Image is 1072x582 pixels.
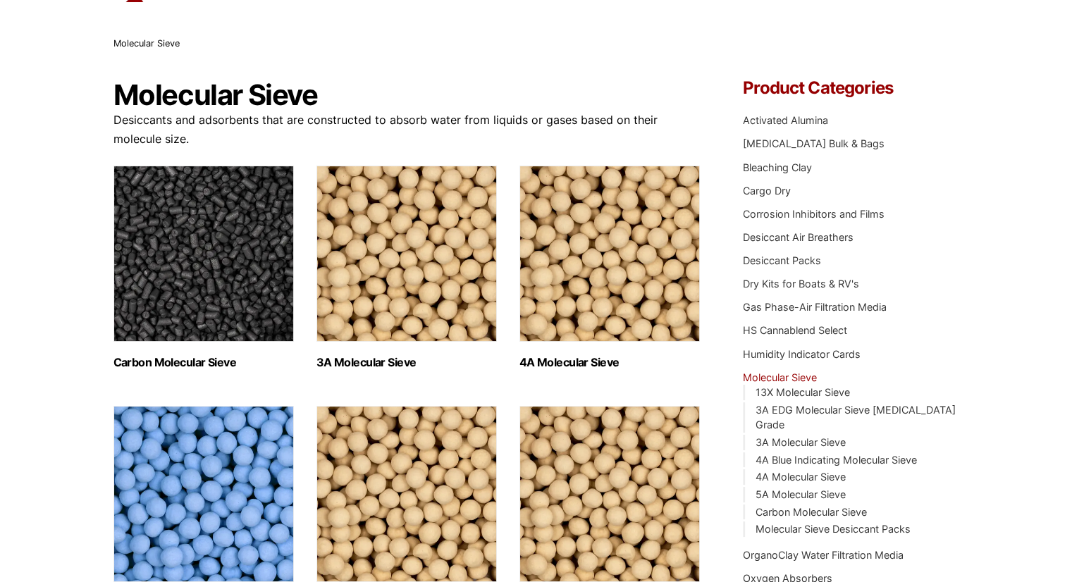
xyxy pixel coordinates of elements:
a: [MEDICAL_DATA] Bulk & Bags [743,137,885,149]
img: 4A Molecular Sieve [519,166,700,342]
a: Gas Phase-Air Filtration Media [743,301,887,313]
a: HS Cannablend Select [743,324,847,336]
a: Visit product category 3A Molecular Sieve [316,166,497,369]
a: 4A Blue Indicating Molecular Sieve [755,454,916,466]
img: 5A Molecular Sieve [316,406,497,582]
h2: 3A Molecular Sieve [316,356,497,369]
a: Carbon Molecular Sieve [755,506,866,518]
a: Molecular Sieve [743,371,817,383]
img: Carbon Molecular Sieve [113,166,294,342]
img: 3A Molecular Sieve [316,166,497,342]
p: Desiccants and adsorbents that are constructed to absorb water from liquids or gases based on the... [113,111,701,149]
a: Visit product category Carbon Molecular Sieve [113,166,294,369]
h2: Carbon Molecular Sieve [113,356,294,369]
a: 13X Molecular Sieve [755,386,849,398]
a: Molecular Sieve Desiccant Packs [755,523,910,535]
a: Desiccant Packs [743,254,821,266]
a: 3A EDG Molecular Sieve [MEDICAL_DATA] Grade [755,404,955,431]
h4: Product Categories [743,80,959,97]
h2: 4A Molecular Sieve [519,356,700,369]
a: Visit product category 4A Molecular Sieve [519,166,700,369]
img: 4A Blue Indicating Molecular Sieve [113,406,294,582]
a: Activated Alumina [743,114,828,126]
img: 13X Molecular Sieve [519,406,700,582]
a: Bleaching Clay [743,161,812,173]
a: 5A Molecular Sieve [755,488,845,500]
a: 4A Molecular Sieve [755,471,845,483]
a: OrganoClay Water Filtration Media [743,549,904,561]
h1: Molecular Sieve [113,80,701,111]
a: 3A Molecular Sieve [755,436,845,448]
a: Dry Kits for Boats & RV's [743,278,859,290]
a: Corrosion Inhibitors and Films [743,208,885,220]
a: Humidity Indicator Cards [743,348,861,360]
a: Desiccant Air Breathers [743,231,854,243]
span: Molecular Sieve [113,38,180,49]
a: Cargo Dry [743,185,791,197]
